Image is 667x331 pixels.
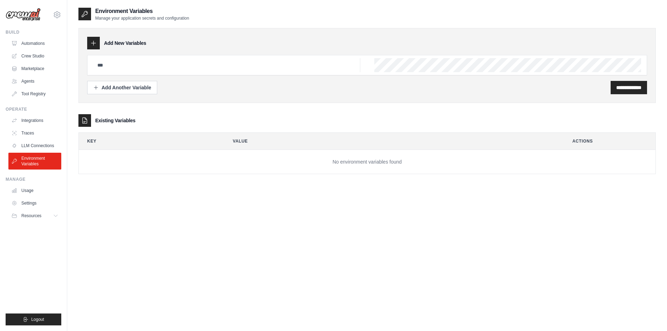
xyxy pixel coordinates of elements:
a: Settings [8,198,61,209]
a: Marketplace [8,63,61,74]
a: Agents [8,76,61,87]
th: Key [79,133,219,150]
span: Logout [31,317,44,322]
h2: Environment Variables [95,7,189,15]
a: Traces [8,127,61,139]
button: Resources [8,210,61,221]
img: Logo [6,8,41,21]
a: Usage [8,185,61,196]
div: Build [6,29,61,35]
p: Manage your application secrets and configuration [95,15,189,21]
a: LLM Connections [8,140,61,151]
h3: Add New Variables [104,40,146,47]
a: Crew Studio [8,50,61,62]
a: Automations [8,38,61,49]
div: Manage [6,177,61,182]
a: Environment Variables [8,153,61,170]
a: Tool Registry [8,88,61,99]
td: No environment variables found [79,150,655,174]
h3: Existing Variables [95,117,136,124]
span: Resources [21,213,41,219]
div: Operate [6,106,61,112]
button: Add Another Variable [87,81,157,94]
th: Value [224,133,558,150]
div: Add Another Variable [93,84,151,91]
a: Integrations [8,115,61,126]
th: Actions [564,133,655,150]
button: Logout [6,313,61,325]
